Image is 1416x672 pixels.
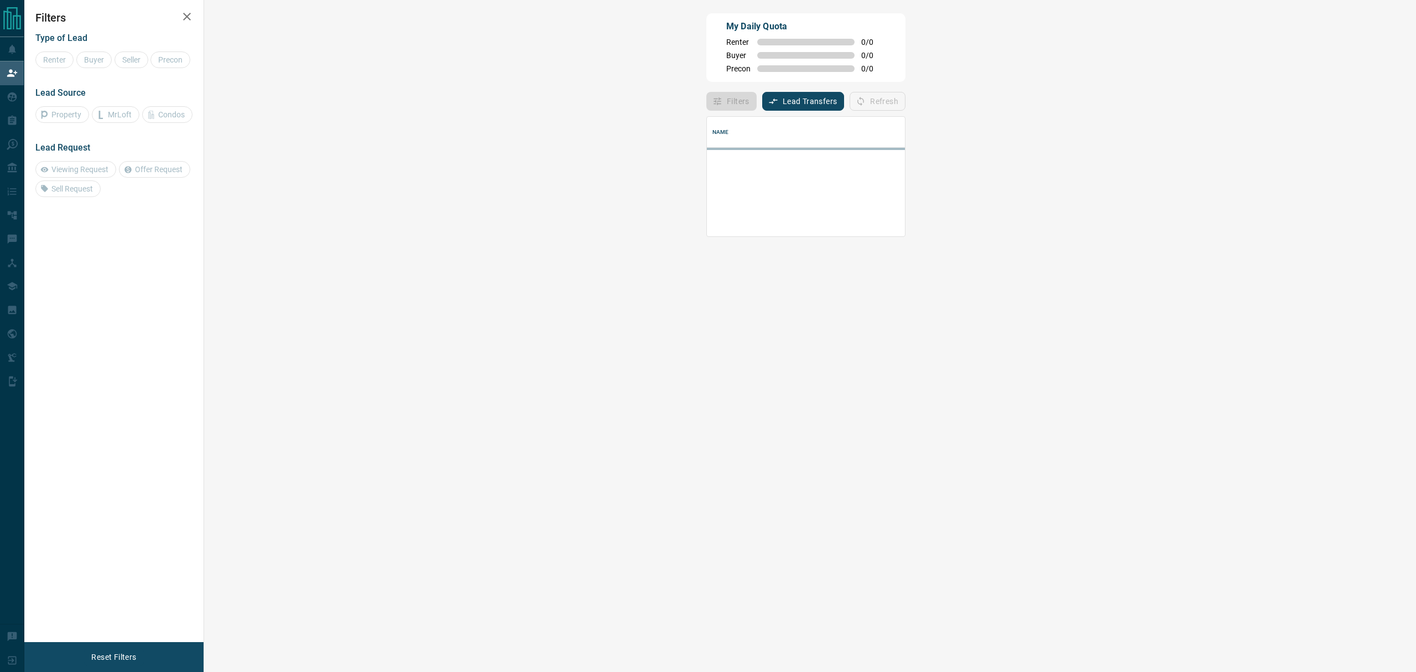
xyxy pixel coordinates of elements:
[84,648,143,666] button: Reset Filters
[726,20,886,33] p: My Daily Quota
[726,64,751,73] span: Precon
[726,38,751,46] span: Renter
[35,11,192,24] h2: Filters
[861,64,886,73] span: 0 / 0
[35,87,86,98] span: Lead Source
[35,142,90,153] span: Lead Request
[762,92,845,111] button: Lead Transfers
[726,51,751,60] span: Buyer
[861,51,886,60] span: 0 / 0
[712,117,729,148] div: Name
[35,33,87,43] span: Type of Lead
[861,38,886,46] span: 0 / 0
